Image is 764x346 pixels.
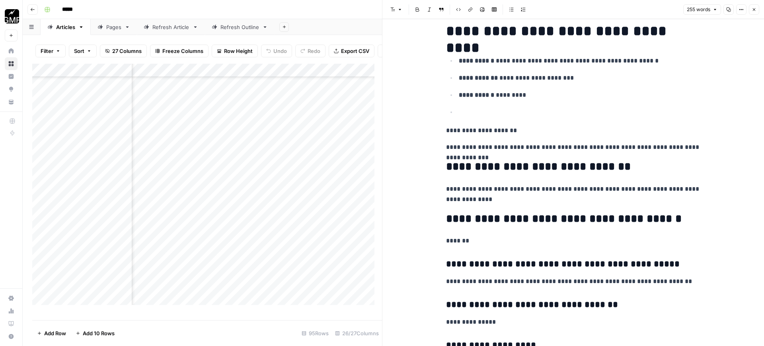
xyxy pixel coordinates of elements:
div: 95 Rows [298,327,332,340]
button: Export CSV [329,45,374,57]
button: Help + Support [5,330,18,343]
button: Freeze Columns [150,45,209,57]
button: Undo [261,45,292,57]
a: Learning Hub [5,317,18,330]
button: Add 10 Rows [71,327,119,340]
a: Settings [5,292,18,305]
a: Browse [5,57,18,70]
span: Add Row [44,329,66,337]
button: Add Row [32,327,71,340]
span: 27 Columns [112,47,142,55]
span: Freeze Columns [162,47,203,55]
span: Row Height [224,47,253,55]
div: Pages [106,23,121,31]
span: Export CSV [341,47,369,55]
div: Refresh Article [152,23,189,31]
span: Redo [308,47,320,55]
span: 255 words [687,6,710,13]
div: Refresh Outline [220,23,259,31]
a: Opportunities [5,83,18,96]
button: 27 Columns [100,45,147,57]
span: Sort [74,47,84,55]
button: Redo [295,45,325,57]
a: Refresh Outline [205,19,275,35]
a: Refresh Article [137,19,205,35]
button: 255 words [683,4,721,15]
button: Workspace: Growth Marketing Pro [5,6,18,26]
a: Articles [41,19,91,35]
a: Home [5,45,18,57]
a: Usage [5,305,18,317]
img: Growth Marketing Pro Logo [5,9,19,23]
div: 26/27 Columns [332,327,382,340]
span: Filter [41,47,53,55]
a: Insights [5,70,18,83]
button: Filter [35,45,66,57]
span: Undo [273,47,287,55]
span: Add 10 Rows [83,329,115,337]
a: Your Data [5,96,18,108]
a: Pages [91,19,137,35]
button: Row Height [212,45,258,57]
div: Articles [56,23,75,31]
button: Sort [69,45,97,57]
